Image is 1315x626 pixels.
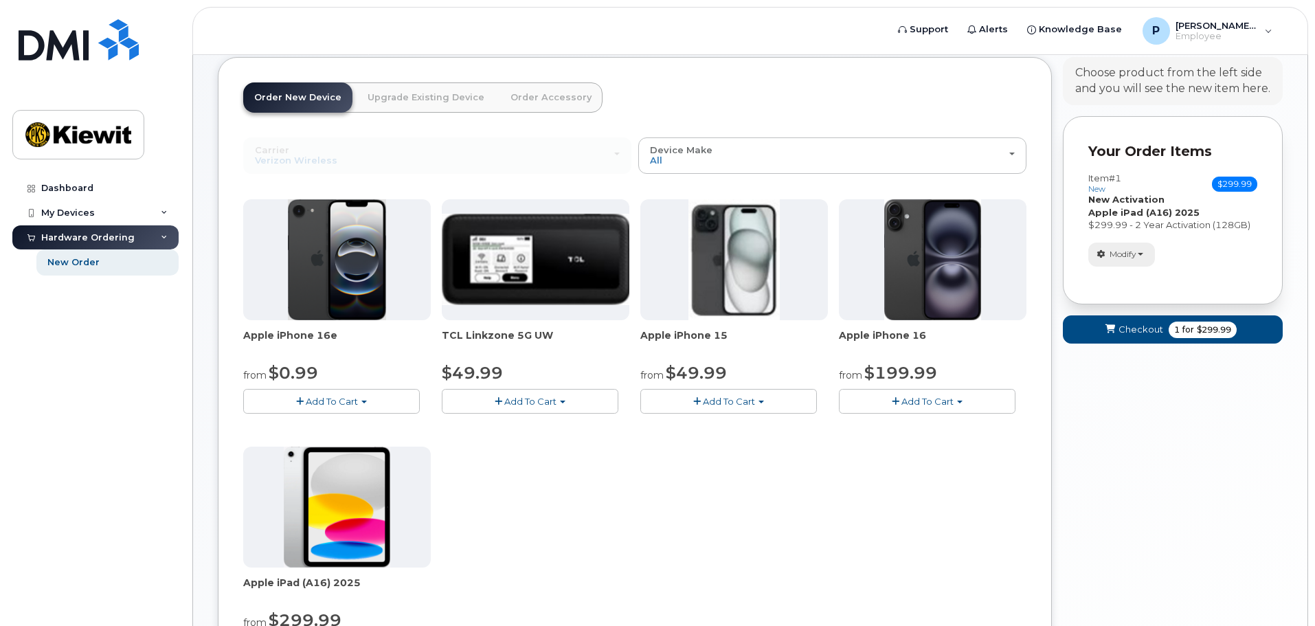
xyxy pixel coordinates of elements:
[1063,315,1283,344] button: Checkout 1 for $299.99
[1119,323,1163,336] span: Checkout
[638,137,1026,173] button: Device Make All
[1152,23,1160,39] span: P
[1088,219,1257,232] div: $299.99 - 2 Year Activation (128GB)
[640,328,828,356] div: Apple iPhone 15
[688,199,780,320] img: iphone15.jpg
[1255,566,1305,616] iframe: Messenger Launcher
[504,396,557,407] span: Add To Cart
[442,363,503,383] span: $49.99
[1133,17,1282,45] div: Portia.Lang
[1212,177,1257,192] span: $299.99
[1088,184,1105,194] small: new
[243,576,431,603] div: Apple iPad (A16) 2025
[640,389,817,413] button: Add To Cart
[1088,194,1165,205] strong: New Activation
[650,144,712,155] span: Device Make
[901,396,954,407] span: Add To Cart
[1174,324,1180,336] span: 1
[243,369,267,381] small: from
[243,328,431,356] div: Apple iPhone 16e
[1088,173,1121,193] h3: Item
[839,328,1026,356] div: Apple iPhone 16
[243,389,420,413] button: Add To Cart
[1088,142,1257,161] p: Your Order Items
[839,369,862,381] small: from
[269,363,318,383] span: $0.99
[1088,243,1155,267] button: Modify
[1039,23,1122,36] span: Knowledge Base
[1109,172,1121,183] span: #1
[884,199,981,320] img: iphone_16_plus.png
[288,199,387,320] img: iphone16e.png
[1088,207,1200,218] strong: Apple iPad (A16) 2025
[306,396,358,407] span: Add To Cart
[910,23,948,36] span: Support
[1180,324,1197,336] span: for
[666,363,727,383] span: $49.99
[703,396,755,407] span: Add To Cart
[357,82,495,113] a: Upgrade Existing Device
[650,155,662,166] span: All
[979,23,1008,36] span: Alerts
[864,363,937,383] span: $199.99
[243,82,352,113] a: Order New Device
[442,214,629,304] img: linkzone5g.png
[442,389,618,413] button: Add To Cart
[888,16,958,43] a: Support
[1075,65,1270,97] div: Choose product from the left side and you will see the new item here.
[499,82,603,113] a: Order Accessory
[1197,324,1231,336] span: $299.99
[1110,248,1136,260] span: Modify
[1018,16,1132,43] a: Knowledge Base
[640,369,664,381] small: from
[442,328,629,356] div: TCL Linkzone 5G UW
[1176,20,1258,31] span: [PERSON_NAME].[PERSON_NAME]
[284,447,390,568] img: ipad_11.png
[958,16,1018,43] a: Alerts
[839,389,1015,413] button: Add To Cart
[1176,31,1258,42] span: Employee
